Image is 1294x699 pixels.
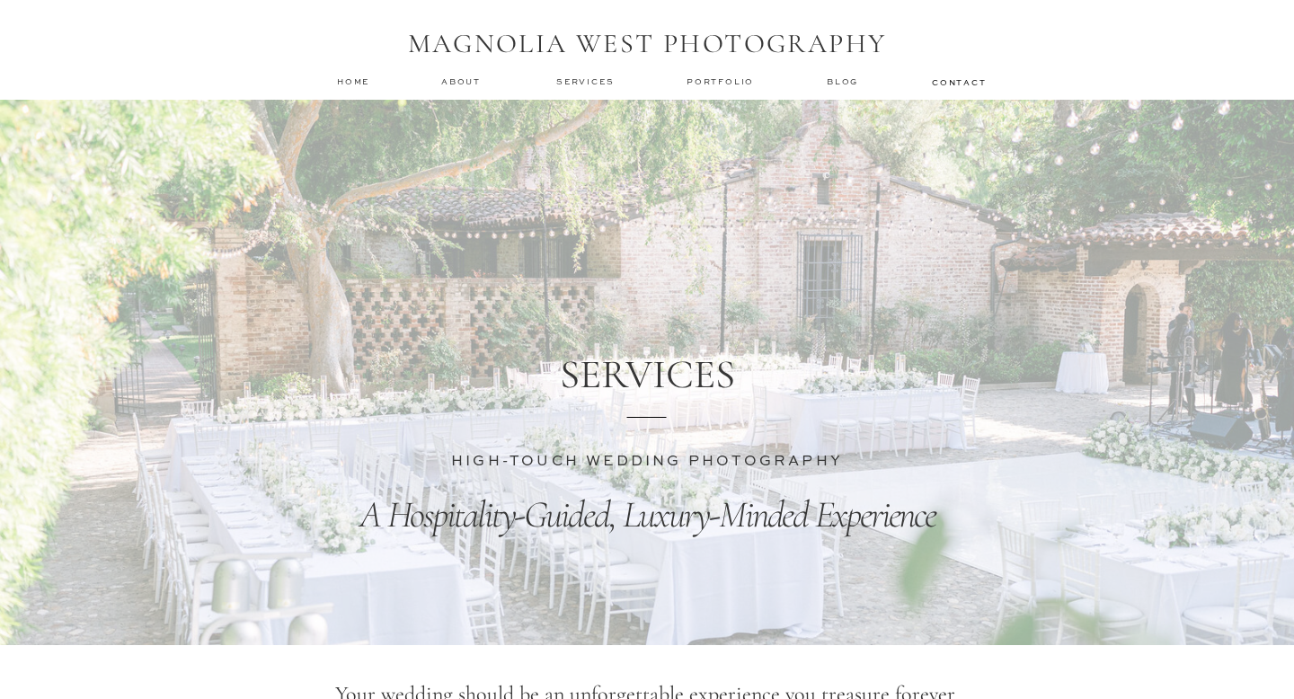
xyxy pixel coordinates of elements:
h1: SERVICES [558,350,736,395]
a: contact [932,76,984,87]
a: home [337,75,371,87]
h3: HIGH-TOUCH WEDDING PHOTOGRAPHY [429,451,865,469]
a: about [441,75,486,88]
a: services [556,75,616,87]
a: Blog [827,75,863,88]
a: Portfolio [687,75,758,88]
p: A Hospitality-Guided, Luxury-Minded Experience [280,491,1015,542]
h1: MAGNOLIA WEST PHOTOGRAPHY [395,28,899,62]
